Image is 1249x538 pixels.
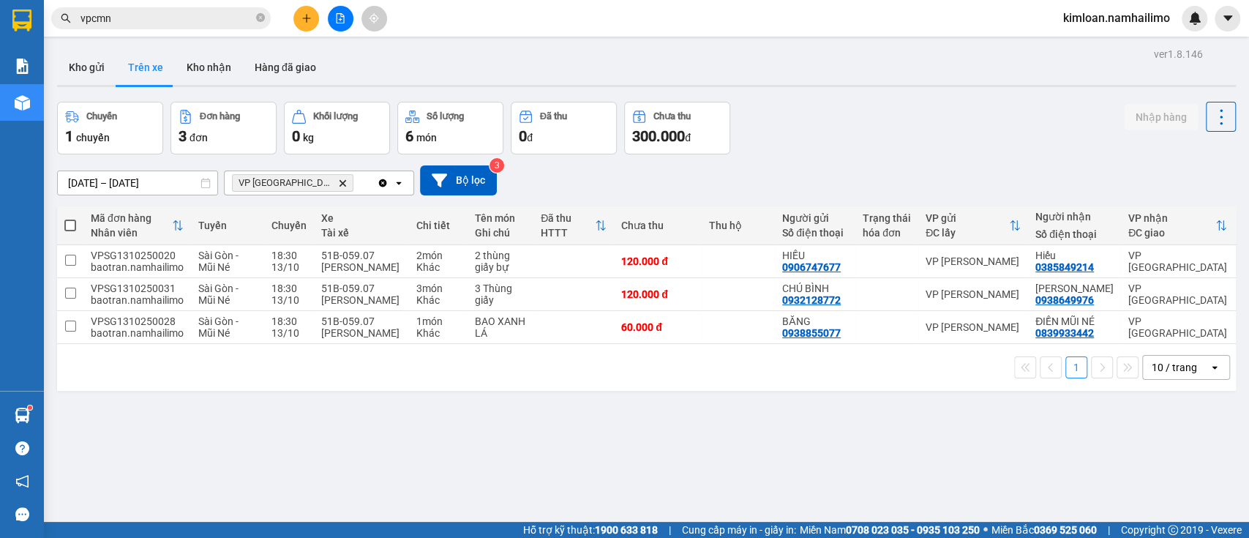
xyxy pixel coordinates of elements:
div: ĐIỀN MŨI NÉ [1035,315,1114,327]
div: baotran.namhailimo [91,327,184,339]
div: [PERSON_NAME] [321,261,402,273]
span: Miền Nam [800,522,980,538]
div: Thu hộ [709,220,768,231]
span: aim [369,13,379,23]
input: Tìm tên, số ĐT hoặc mã đơn [80,10,253,26]
button: Trên xe [116,50,175,85]
div: 0385849214 [1035,261,1094,273]
div: Ghi chú [475,227,526,239]
div: A.HIẾU [12,48,161,65]
div: 3 món [416,283,460,294]
input: Selected VP chợ Mũi Né. [356,176,358,190]
div: baotran.namhailimo [91,261,184,273]
div: Đã thu [541,212,595,224]
span: Miền Bắc [991,522,1097,538]
img: warehouse-icon [15,95,30,111]
span: 0 [519,127,527,145]
button: Nhập hàng [1124,104,1199,130]
div: Khác [416,261,460,273]
svg: Clear all [377,177,389,189]
div: VP [PERSON_NAME] [926,288,1021,300]
sup: 3 [490,158,504,173]
button: Kho nhận [175,50,243,85]
div: Đã thu [540,111,567,122]
div: 10 / trang [1152,360,1197,375]
div: kha [171,48,289,65]
div: VP gửi [926,212,1009,224]
div: Khối lượng [313,111,358,122]
span: message [15,507,29,521]
button: Chuyến1chuyến [57,102,163,154]
button: Đã thu0đ [511,102,617,154]
div: Chuyến [86,111,117,122]
div: Người gửi [782,212,848,224]
span: Hỗ trợ kỹ thuật: [523,522,658,538]
div: 3 Thùng giấy [475,283,526,306]
div: 0938649976 [1035,294,1094,306]
div: Hiếu [1035,250,1114,261]
div: Khác [416,327,460,339]
span: 300.000 [632,127,685,145]
th: Toggle SortBy [1121,206,1234,245]
button: Hàng đã giao [243,50,328,85]
div: 120.000 đ [621,288,694,300]
span: caret-down [1221,12,1234,25]
div: VPSG1310250031 [91,283,184,294]
img: warehouse-icon [15,408,30,423]
span: Gửi: [12,14,35,29]
div: Tài xế [321,227,402,239]
button: caret-down [1215,6,1240,31]
th: Toggle SortBy [918,206,1028,245]
button: Kho gửi [57,50,116,85]
div: CHÚ BÌNH [782,283,848,294]
strong: 0369 525 060 [1034,524,1097,536]
div: 13/10 [271,261,307,273]
button: aim [361,6,387,31]
div: 0932128772 [782,294,841,306]
div: Tên món [475,212,526,224]
div: 51B-059.07 [321,250,402,261]
button: 1 [1065,356,1087,378]
span: plus [301,13,312,23]
div: [PERSON_NAME] [321,294,402,306]
button: Chưa thu300.000đ [624,102,730,154]
span: close-circle [256,13,265,22]
div: VP [GEOGRAPHIC_DATA] [1128,315,1227,339]
sup: 1 [28,406,32,410]
div: 60.000 đ [621,321,694,333]
img: solution-icon [15,59,30,74]
th: Toggle SortBy [83,206,191,245]
div: Tuyến [198,220,257,231]
span: Cung cấp máy in - giấy in: [682,522,796,538]
span: VP chợ Mũi Né, close by backspace [232,174,353,192]
span: file-add [335,13,345,23]
button: Đơn hàng3đơn [170,102,277,154]
span: ⚪️ [983,527,988,533]
div: VPSG1310250028 [91,315,184,327]
span: đ [685,132,691,143]
img: icon-new-feature [1188,12,1201,25]
div: 1 món [416,315,460,327]
svg: Delete [338,179,347,187]
div: VP nhận [1128,212,1215,224]
button: Bộ lọc [420,165,497,195]
input: Select a date range. [58,171,217,195]
button: file-add [328,6,353,31]
div: 13/10 [271,327,307,339]
div: Số điện thoại [782,227,848,239]
button: Khối lượng0kg [284,102,390,154]
span: Sài Gòn - Mũi Né [198,250,239,273]
span: | [669,522,671,538]
div: VP [GEOGRAPHIC_DATA] [1128,250,1227,273]
svg: open [1209,362,1220,373]
div: 120.000 đ [621,255,694,267]
div: 13/10 [271,294,307,306]
div: ĐC lấy [926,227,1009,239]
div: hóa đơn [863,227,911,239]
span: 3 [179,127,187,145]
span: kimloan.namhailimo [1051,9,1182,27]
div: 0839933442 [1035,327,1094,339]
div: 18:30 [271,250,307,261]
div: Số điện thoại [1035,228,1114,240]
div: VP [PERSON_NAME] [171,12,289,48]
